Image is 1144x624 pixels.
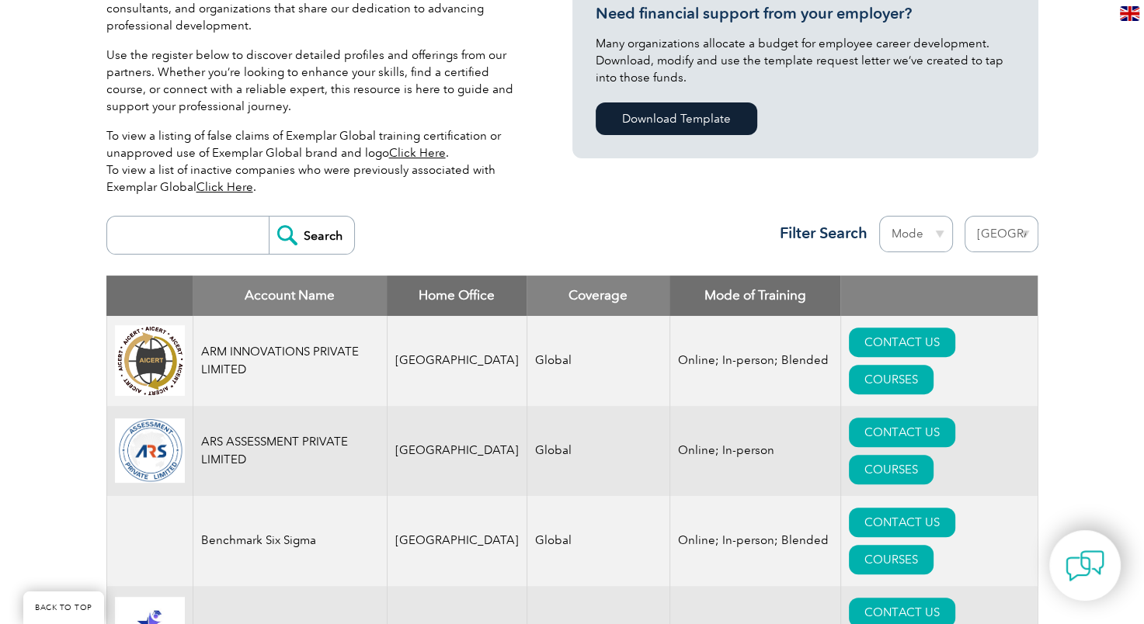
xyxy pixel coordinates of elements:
[106,127,526,196] p: To view a listing of false claims of Exemplar Global training certification or unapproved use of ...
[193,316,387,406] td: ARM INNOVATIONS PRIVATE LIMITED
[23,591,104,624] a: BACK TO TOP
[527,496,669,586] td: Global
[849,455,934,484] a: COURSES
[387,406,527,496] td: [GEOGRAPHIC_DATA]
[269,217,354,254] input: Search
[115,418,185,484] img: 509b7a2e-6565-ed11-9560-0022481565fd-logo.png
[770,224,868,243] h3: Filter Search
[596,35,1015,86] p: Many organizations allocate a budget for employee career development. Download, modify and use th...
[840,276,1038,316] th: : activate to sort column ascending
[849,328,955,357] a: CONTACT US
[389,146,446,160] a: Click Here
[387,276,527,316] th: Home Office: activate to sort column ascending
[849,545,934,574] a: COURSES
[527,406,669,496] td: Global
[527,276,669,316] th: Coverage: activate to sort column ascending
[193,496,387,586] td: Benchmark Six Sigma
[669,406,840,496] td: Online; In-person
[527,316,669,406] td: Global
[669,496,840,586] td: Online; In-person; Blended
[1120,6,1139,21] img: en
[115,325,185,396] img: d4f7149c-8dc9-ef11-a72f-002248108aed-logo.jpg
[849,418,955,447] a: CONTACT US
[106,47,526,115] p: Use the register below to discover detailed profiles and offerings from our partners. Whether you...
[387,316,527,406] td: [GEOGRAPHIC_DATA]
[596,102,757,135] a: Download Template
[669,276,840,316] th: Mode of Training: activate to sort column ascending
[1066,546,1104,585] img: contact-chat.png
[596,4,1015,23] h3: Need financial support from your employer?
[193,276,387,316] th: Account Name: activate to sort column descending
[196,180,253,194] a: Click Here
[387,496,527,586] td: [GEOGRAPHIC_DATA]
[669,316,840,406] td: Online; In-person; Blended
[849,365,934,394] a: COURSES
[193,406,387,496] td: ARS ASSESSMENT PRIVATE LIMITED
[849,508,955,537] a: CONTACT US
